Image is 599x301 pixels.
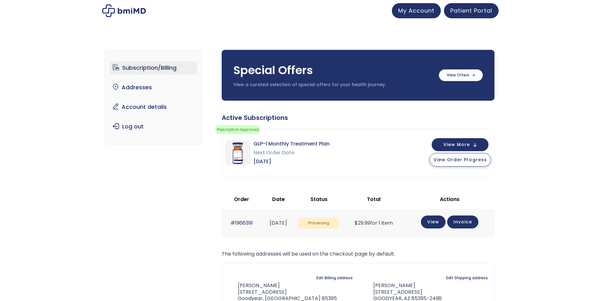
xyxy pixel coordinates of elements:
span: Actions [440,196,459,203]
span: $ [355,219,358,227]
span: View More [443,143,470,147]
span: View Order Progress [434,156,487,163]
a: #1966391 [231,219,253,227]
a: Account details [110,100,197,114]
a: Log out [110,120,197,133]
span: Status [310,196,327,203]
span: Date [272,196,285,203]
a: View [421,215,446,228]
span: Processing [298,217,339,229]
a: Patient Portal [444,3,499,18]
a: My Account [392,3,441,18]
span: Order [234,196,249,203]
img: GLP-1 Monthly Treatment Plan [225,140,250,165]
nav: Account pages [105,50,202,145]
p: The following addresses will be used on the checkout page by default. [222,250,494,258]
p: View a curated selection of special offers for your health journey. [233,82,433,88]
span: Prescription Approved [215,125,260,134]
a: Addresses [110,81,197,94]
button: View Order Progress [429,153,491,167]
button: View More [432,138,488,151]
time: [DATE] [270,219,287,227]
span: Total [367,196,380,203]
a: Edit Shipping address [446,274,488,282]
td: for 1 item [343,209,405,237]
span: [DATE] [254,157,330,166]
h3: Special Offers [233,62,433,78]
span: 29.99 [355,219,370,227]
span: My Account [398,7,434,15]
span: Patient Portal [450,7,492,15]
img: My account [102,4,146,17]
div: Active Subscriptions [222,113,494,122]
a: Subscription/Billing [110,61,197,74]
a: Edit Billing address [316,274,353,282]
span: Next Order Date [254,148,330,157]
span: GLP-1 Monthly Treatment Plan [254,139,330,148]
a: Invoice [447,215,478,228]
